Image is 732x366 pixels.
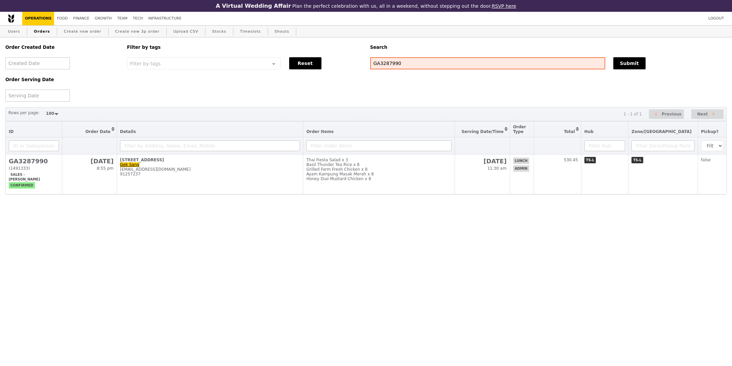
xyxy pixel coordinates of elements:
a: RSVP here [492,3,516,9]
button: Reset [289,57,321,69]
a: Growth [92,12,115,25]
h5: Search [370,45,727,50]
span: TS-L [584,157,596,163]
label: Rows per page: [8,109,40,116]
div: 91257237 [120,172,300,176]
span: Previous [662,110,682,118]
h5: Filter by tags [127,45,362,50]
input: ID or Salesperson name [9,140,59,151]
a: Shouts [272,26,292,38]
a: Infrastructure [146,12,184,25]
span: Zone/[GEOGRAPHIC_DATA] [631,129,692,134]
span: false [701,158,711,162]
a: Finance [71,12,92,25]
span: Pickup? [701,129,719,134]
button: Submit [613,57,646,69]
a: Timeslots [237,26,263,38]
a: Team [114,12,130,25]
a: Users [5,26,23,38]
div: (1491333) [9,166,59,171]
h5: Order Created Date [5,45,119,50]
span: confirmed [9,182,35,189]
span: 530.45 [564,158,578,162]
span: Order Type [513,125,526,134]
a: Tech [130,12,146,25]
a: Logout [706,12,727,25]
a: Stocks [209,26,229,38]
div: Honey Duo Mustard Chicken x 8 [306,176,452,181]
a: Food [54,12,70,25]
span: Order Items [306,129,334,134]
div: Basil Thunder Tea Rice x 8 [306,162,452,167]
button: Next [691,109,724,119]
span: Next [697,110,708,118]
h2: [DATE] [458,158,507,165]
span: Hub [584,129,593,134]
h2: [DATE] [65,158,114,165]
div: Plan the perfect celebration with us, all in a weekend, without stepping out the door. [172,3,560,9]
input: Serving Date [5,90,70,102]
span: Details [120,129,136,134]
span: TS-L [631,157,643,163]
input: Filter Order Items [306,140,452,151]
div: Grilled Farm Fresh Chicken x 8 [306,167,452,172]
span: 8:55 pm [97,166,114,171]
button: Previous [649,109,684,119]
div: [STREET_ADDRESS] [120,158,300,162]
img: Grain logo [8,14,14,23]
a: Gek Sang [120,162,140,167]
a: Orders [31,26,53,38]
a: Create new order [61,26,104,38]
span: admin [513,165,529,172]
div: Ayam Kampung Masak Merah x 8 [306,172,452,176]
div: [EMAIL_ADDRESS][DOMAIN_NAME] [120,167,300,172]
span: 11:30 am [487,166,506,171]
span: ID [9,129,13,134]
h5: Order Serving Date [5,77,119,82]
span: Filter by tags [130,60,161,66]
input: Filter Zone/Pickup Point [631,140,695,151]
span: Sales - [PERSON_NAME] [9,171,42,182]
div: 1 - 1 of 1 [623,112,642,117]
input: Created Date [5,57,70,69]
input: Search any field [370,57,605,69]
input: Filter by Address, Name, Email, Mobile [120,140,300,151]
h3: A Virtual Wedding Affair [216,3,291,9]
span: lunch [513,158,529,164]
h2: GA3287990 [9,158,59,165]
input: Filter Hub [584,140,625,151]
a: Create new 3p order [113,26,162,38]
a: Operations [22,12,54,25]
div: Thai Fiesta Salad x 3 [306,158,452,162]
a: Upload CSV [171,26,201,38]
